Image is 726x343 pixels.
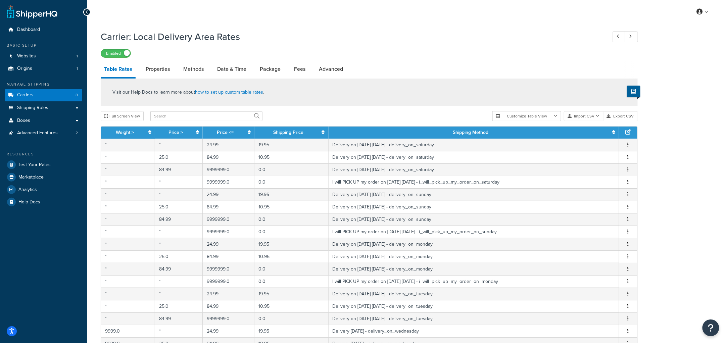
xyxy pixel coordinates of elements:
a: Test Your Rates [5,159,82,171]
td: 9999.0 [101,325,155,337]
td: 25.0 [155,300,203,312]
td: 9999999.0 [203,213,254,226]
td: 24.99 [203,288,254,300]
td: Delivery on [DATE] [DATE] - delivery_on_saturday [329,163,619,176]
td: 84.99 [203,300,254,312]
li: Carriers [5,89,82,101]
td: 24.99 [203,139,254,151]
td: I will PICK UP my order on [DATE] [DATE] - i_will_pick_up_my_order_on_sunday [329,226,619,238]
a: Shipping Method [453,129,488,136]
span: Test Your Rates [18,162,51,168]
span: Websites [17,53,36,59]
a: Shipping Rules [5,102,82,114]
td: 24.99 [203,188,254,201]
span: Carriers [17,92,34,98]
span: Marketplace [18,175,44,180]
a: Websites1 [5,50,82,62]
td: Delivery on [DATE] [DATE] - delivery_on_sunday [329,188,619,201]
a: Price <= [217,129,234,136]
td: 9999999.0 [203,263,254,275]
span: 8 [76,92,78,98]
div: Basic Setup [5,43,82,48]
td: 0.0 [254,275,328,288]
td: 84.99 [203,201,254,213]
td: 9999999.0 [203,312,254,325]
td: 19.95 [254,325,328,337]
button: Show Help Docs [627,86,640,97]
td: 19.95 [254,288,328,300]
span: Origins [17,66,32,71]
li: Help Docs [5,196,82,208]
td: 19.95 [254,238,328,250]
td: Delivery on [DATE] [DATE] - delivery_on_saturday [329,139,619,151]
td: 0.0 [254,263,328,275]
td: 0.0 [254,226,328,238]
td: Delivery on [DATE] [DATE] - delivery_on_saturday [329,151,619,163]
td: 25.0 [155,250,203,263]
a: Next Record [625,31,638,42]
td: 10.95 [254,151,328,163]
td: 10.95 [254,250,328,263]
td: 9999999.0 [203,163,254,176]
td: 9999999.0 [203,176,254,188]
td: 19.95 [254,188,328,201]
td: 84.99 [155,213,203,226]
td: Delivery on [DATE] [DATE] - delivery_on_tuesday [329,288,619,300]
button: Open Resource Center [703,320,719,336]
td: Delivery on [DATE] [DATE] - delivery_on_monday [329,263,619,275]
span: 2 [76,130,78,136]
td: Delivery on [DATE] [DATE] - delivery_on_tuesday [329,312,619,325]
td: 84.99 [203,250,254,263]
span: 1 [77,53,78,59]
td: 25.0 [155,151,203,163]
span: Analytics [18,187,37,193]
li: Origins [5,62,82,75]
li: Boxes [5,114,82,127]
td: 24.99 [203,325,254,337]
td: 0.0 [254,176,328,188]
span: Boxes [17,118,30,124]
a: Shipping Price [273,129,303,136]
a: Marketplace [5,171,82,183]
button: Full Screen View [101,111,144,121]
td: Delivery on [DATE] [DATE] - delivery_on_monday [329,250,619,263]
button: Customize Table View [492,111,561,121]
span: Advanced Features [17,130,58,136]
a: Properties [142,61,173,77]
td: 9999999.0 [203,275,254,288]
div: Resources [5,151,82,157]
a: how to set up custom table rates [195,89,263,96]
td: Delivery [DATE] - delivery_on_wednesday [329,325,619,337]
a: Package [256,61,284,77]
a: Fees [291,61,309,77]
td: 0.0 [254,213,328,226]
a: Advanced [316,61,346,77]
label: Enabled [101,49,131,57]
li: Advanced Features [5,127,82,139]
td: 24.99 [203,238,254,250]
a: Date & Time [214,61,250,77]
td: 0.0 [254,163,328,176]
td: 84.99 [155,163,203,176]
a: Dashboard [5,23,82,36]
td: 84.99 [155,263,203,275]
span: Help Docs [18,199,40,205]
td: I will PICK UP my order on [DATE] [DATE] - i_will_pick_up_my_order_on_monday [329,275,619,288]
a: Analytics [5,184,82,196]
a: Advanced Features2 [5,127,82,139]
a: Table Rates [101,61,136,79]
span: Shipping Rules [17,105,48,111]
a: Previous Record [613,31,626,42]
input: Search [150,111,262,121]
a: Origins1 [5,62,82,75]
td: 9999999.0 [203,226,254,238]
td: Delivery on [DATE] [DATE] - delivery_on_sunday [329,201,619,213]
p: Visit our Help Docs to learn more about . [112,89,264,96]
a: Methods [180,61,207,77]
span: 1 [77,66,78,71]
